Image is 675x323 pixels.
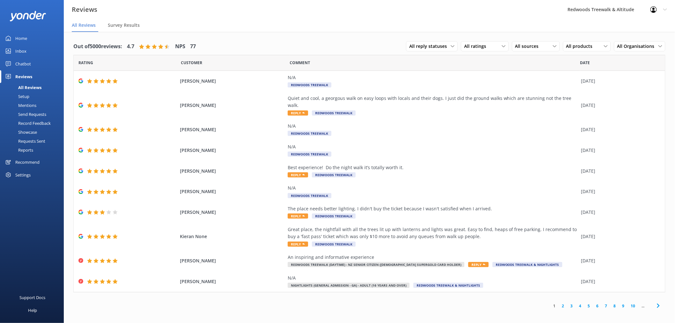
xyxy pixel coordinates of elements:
[181,60,202,66] span: Date
[4,92,29,101] div: Setup
[288,172,308,177] span: Reply
[180,78,285,85] span: [PERSON_NAME]
[175,42,185,51] h4: NPS
[288,193,331,198] span: Redwoods Treewalk
[464,43,490,50] span: All ratings
[312,214,356,219] span: Redwoods Treewalk
[288,184,578,192] div: N/A
[288,143,578,150] div: N/A
[468,262,489,267] span: Reply
[312,242,356,247] span: Redwoods Treewalk
[180,102,285,109] span: [PERSON_NAME]
[288,131,331,136] span: Redwoods Treewalk
[288,226,578,240] div: Great place, the nightfall with all the trees lit up with lanterns and lights was great. Easy to ...
[73,42,122,51] h4: Out of 5000 reviews:
[180,233,285,240] span: Kieran None
[4,146,64,154] a: Reports
[585,303,593,309] a: 5
[288,274,578,282] div: N/A
[180,278,285,285] span: [PERSON_NAME]
[611,303,619,309] a: 8
[593,303,602,309] a: 6
[581,78,657,85] div: [DATE]
[288,74,578,81] div: N/A
[580,60,590,66] span: Date
[180,126,285,133] span: [PERSON_NAME]
[15,57,31,70] div: Chatbot
[288,82,331,87] span: Redwoods Treewalk
[566,43,597,50] span: All products
[4,101,64,110] a: Mentions
[559,303,567,309] a: 2
[10,11,46,21] img: yonder-white-logo.png
[15,156,40,169] div: Recommend
[567,303,576,309] a: 3
[180,257,285,264] span: [PERSON_NAME]
[581,126,657,133] div: [DATE]
[4,110,64,119] a: Send Requests
[108,22,140,28] span: Survey Results
[180,188,285,195] span: [PERSON_NAME]
[4,146,33,154] div: Reports
[619,303,628,309] a: 9
[493,262,562,267] span: Redwoods Treewalk & Nightlights
[288,123,578,130] div: N/A
[581,233,657,240] div: [DATE]
[4,128,64,137] a: Showcase
[180,168,285,175] span: [PERSON_NAME]
[288,242,308,247] span: Reply
[15,70,32,83] div: Reviews
[409,43,451,50] span: All reply statuses
[288,254,578,261] div: An inspiring and informative experience
[72,22,96,28] span: All Reviews
[288,214,308,219] span: Reply
[190,42,196,51] h4: 77
[4,119,64,128] a: Record Feedback
[288,262,464,267] span: Redwoods Treewalk (Daytime) - NZ Senior Citizen ([DEMOGRAPHIC_DATA] SuperGold Card Holder)
[4,137,45,146] div: Requests Sent
[628,303,639,309] a: 10
[4,119,51,128] div: Record Feedback
[515,43,543,50] span: All sources
[413,283,483,288] span: Redwoods Treewalk & Nightlights
[15,32,27,45] div: Home
[617,43,658,50] span: All Organisations
[127,42,134,51] h4: 4.7
[4,92,64,101] a: Setup
[312,172,356,177] span: Redwoods Treewalk
[20,291,46,304] div: Support Docs
[78,60,93,66] span: Date
[290,60,310,66] span: Question
[288,152,331,157] span: Redwoods Treewalk
[581,209,657,216] div: [DATE]
[581,278,657,285] div: [DATE]
[72,4,97,15] h3: Reviews
[581,188,657,195] div: [DATE]
[581,102,657,109] div: [DATE]
[581,168,657,175] div: [DATE]
[581,257,657,264] div: [DATE]
[581,147,657,154] div: [DATE]
[4,101,36,110] div: Mentions
[602,303,611,309] a: 7
[288,110,308,116] span: Reply
[4,83,64,92] a: All Reviews
[15,45,26,57] div: Inbox
[4,128,37,137] div: Showcase
[288,283,410,288] span: Nightlights (General Admission - GA) - Adult (16 years and over)
[180,147,285,154] span: [PERSON_NAME]
[639,303,648,309] span: ...
[288,164,578,171] div: Best experience! Do the night walk it’s totally worth it.
[4,137,64,146] a: Requests Sent
[288,205,578,212] div: The place needs better lighting. I didn't buy the ticket because I wasn't satisfied when I arrived.
[180,209,285,216] span: [PERSON_NAME]
[288,95,578,109] div: Quiet and cool, a georgous walk on easy loops with locals and their dogs. I just did the ground w...
[4,110,46,119] div: Send Requests
[550,303,559,309] a: 1
[576,303,585,309] a: 4
[28,304,37,317] div: Help
[15,169,31,181] div: Settings
[4,83,41,92] div: All Reviews
[312,110,356,116] span: Redwoods Treewalk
